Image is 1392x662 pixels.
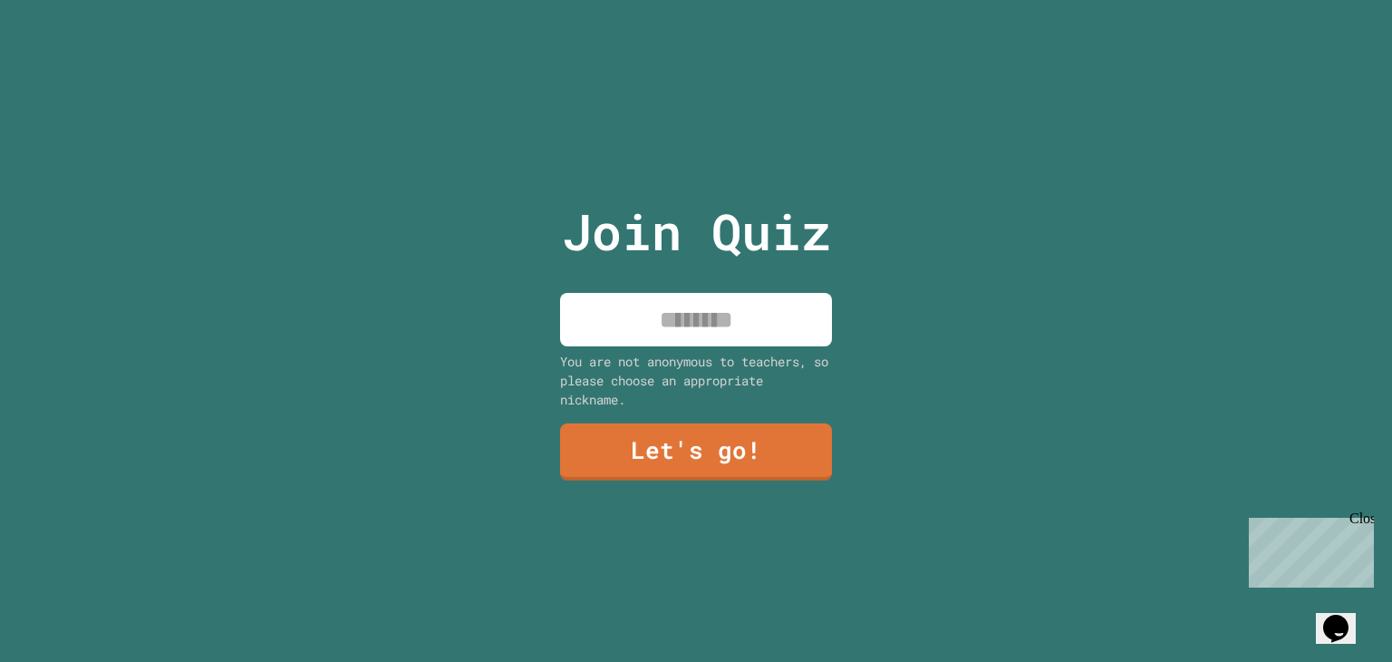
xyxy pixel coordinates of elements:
iframe: chat widget [1316,589,1374,644]
a: Let's go! [560,423,832,481]
div: Chat with us now!Close [7,7,125,115]
p: Join Quiz [562,194,831,269]
iframe: chat widget [1242,511,1374,588]
div: You are not anonymous to teachers, so please choose an appropriate nickname. [560,352,832,409]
